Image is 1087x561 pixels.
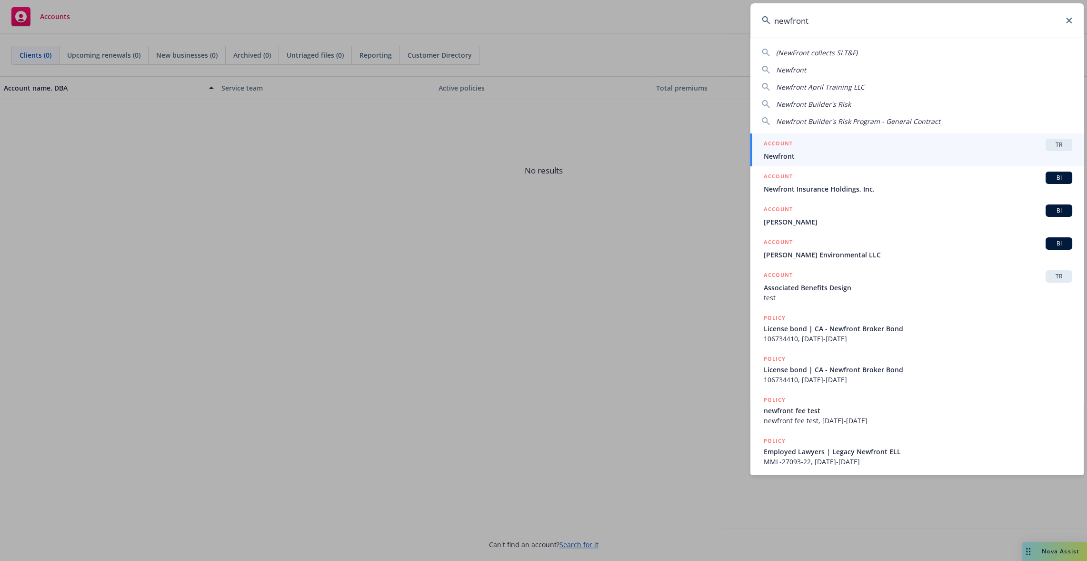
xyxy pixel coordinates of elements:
[764,406,1072,416] span: newfront fee test
[764,447,1072,457] span: Employed Lawyers | Legacy Newfront ELL
[764,250,1072,260] span: [PERSON_NAME] Environmental LLC
[1049,141,1068,149] span: TR
[764,324,1072,334] span: License bond | CA - Newfront Broker Bond
[764,436,786,446] h5: POLICY
[764,237,793,249] h5: ACCOUNT
[764,283,1072,293] span: Associated Benefits Design
[764,416,1072,426] span: newfront fee test, [DATE]-[DATE]
[764,293,1072,303] span: test
[764,204,793,216] h5: ACCOUNT
[750,199,1084,232] a: ACCOUNTBI[PERSON_NAME]
[750,431,1084,472] a: POLICYEmployed Lawyers | Legacy Newfront ELLMML-27093-22, [DATE]-[DATE]
[750,133,1084,166] a: ACCOUNTTRNewfront
[750,232,1084,265] a: ACCOUNTBI[PERSON_NAME] Environmental LLC
[764,334,1072,344] span: 106734410, [DATE]-[DATE]
[764,457,1072,467] span: MML-27093-22, [DATE]-[DATE]
[776,82,865,92] span: Newfront April Training LLC
[764,172,793,183] h5: ACCOUNT
[764,375,1072,385] span: 106734410, [DATE]-[DATE]
[776,65,806,74] span: Newfront
[1049,173,1068,182] span: BI
[764,313,786,323] h5: POLICY
[764,365,1072,375] span: License bond | CA - Newfront Broker Bond
[776,100,851,109] span: Newfront Builder's Risk
[764,139,793,150] h5: ACCOUNT
[776,117,940,126] span: Newfront Builder's Risk Program - General Contract
[750,265,1084,308] a: ACCOUNTTRAssociated Benefits Designtest
[776,48,858,57] span: (NewFront collects SLT&F)
[764,354,786,364] h5: POLICY
[764,270,793,282] h5: ACCOUNT
[764,184,1072,194] span: Newfront Insurance Holdings, Inc.
[1049,239,1068,248] span: BI
[750,390,1084,431] a: POLICYnewfront fee testnewfront fee test, [DATE]-[DATE]
[764,151,1072,161] span: Newfront
[750,349,1084,390] a: POLICYLicense bond | CA - Newfront Broker Bond106734410, [DATE]-[DATE]
[750,308,1084,349] a: POLICYLicense bond | CA - Newfront Broker Bond106734410, [DATE]-[DATE]
[764,217,1072,227] span: [PERSON_NAME]
[750,166,1084,199] a: ACCOUNTBINewfront Insurance Holdings, Inc.
[1049,272,1068,281] span: TR
[750,3,1084,38] input: Search...
[764,395,786,405] h5: POLICY
[1049,206,1068,215] span: BI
